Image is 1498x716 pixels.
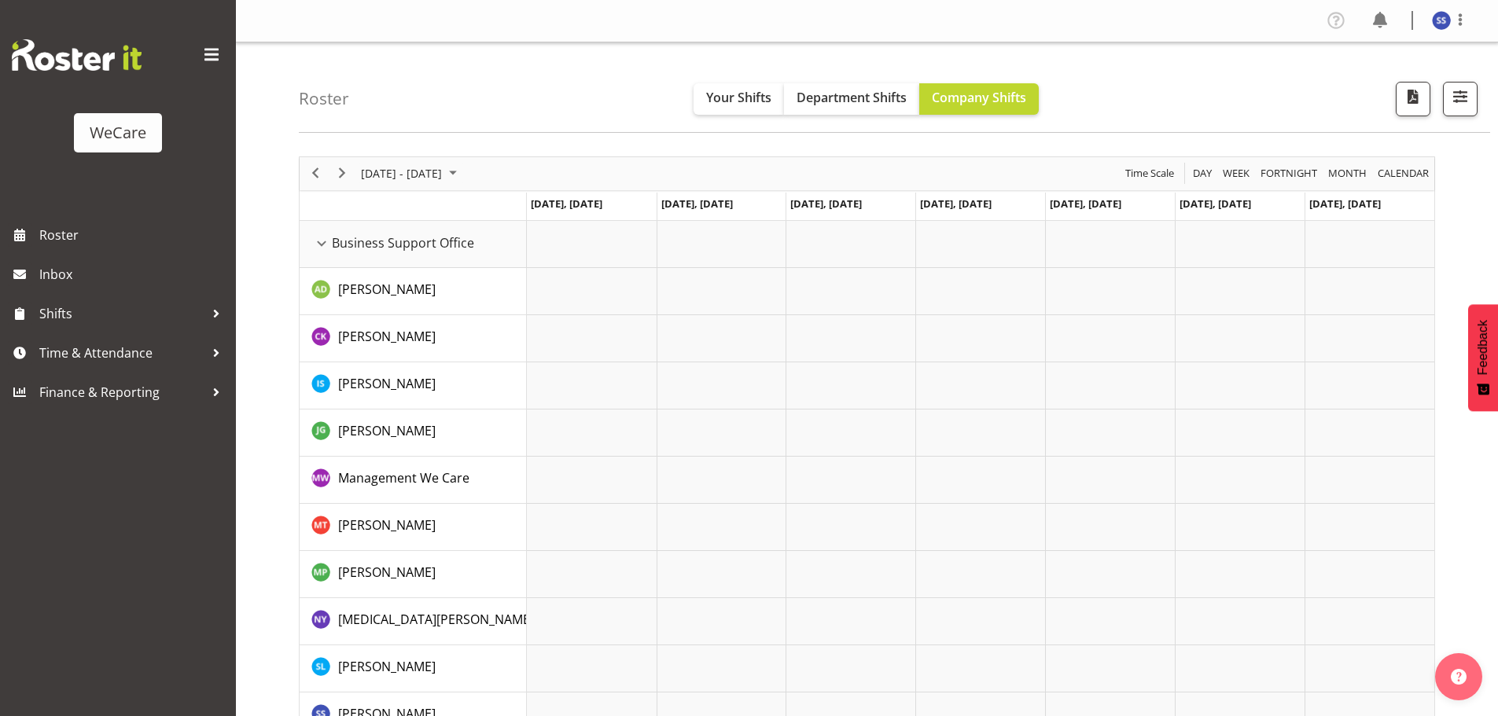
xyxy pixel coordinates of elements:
[300,551,527,598] td: Millie Pumphrey resource
[39,380,204,404] span: Finance & Reporting
[299,90,349,108] h4: Roster
[39,263,228,286] span: Inbox
[919,83,1039,115] button: Company Shifts
[531,196,602,211] span: [DATE], [DATE]
[797,89,907,106] span: Department Shifts
[1309,196,1381,211] span: [DATE], [DATE]
[355,157,466,190] div: June 24 - 30, 2024
[300,504,527,551] td: Michelle Thomas resource
[338,516,436,534] a: [PERSON_NAME]
[1124,163,1176,183] span: Time Scale
[1258,163,1320,183] button: Fortnight
[90,121,146,145] div: WeCare
[1396,82,1430,116] button: Download a PDF of the roster according to the set date range.
[1050,196,1121,211] span: [DATE], [DATE]
[338,421,436,440] a: [PERSON_NAME]
[784,83,919,115] button: Department Shifts
[1468,304,1498,411] button: Feedback - Show survey
[1326,163,1370,183] button: Timeline Month
[300,409,527,457] td: Janine Grundler resource
[332,163,353,183] button: Next
[338,657,436,676] a: [PERSON_NAME]
[338,516,436,534] span: [PERSON_NAME]
[1259,163,1319,183] span: Fortnight
[932,89,1026,106] span: Company Shifts
[338,468,469,487] a: Management We Care
[1476,320,1490,375] span: Feedback
[1191,163,1213,183] span: Day
[338,327,436,346] a: [PERSON_NAME]
[300,362,527,409] td: Isabel Simcox resource
[1432,11,1451,30] img: savita-savita11083.jpg
[1375,163,1432,183] button: Month
[359,163,464,183] button: June 2024
[338,658,436,675] span: [PERSON_NAME]
[338,611,534,628] span: [MEDICAL_DATA][PERSON_NAME]
[1220,163,1253,183] button: Timeline Week
[338,280,436,299] a: [PERSON_NAME]
[39,302,204,325] span: Shifts
[302,157,329,190] div: previous period
[661,196,733,211] span: [DATE], [DATE]
[300,221,527,268] td: Business Support Office resource
[920,196,992,211] span: [DATE], [DATE]
[300,315,527,362] td: Chloe Kim resource
[39,223,228,247] span: Roster
[338,375,436,392] span: [PERSON_NAME]
[359,163,444,183] span: [DATE] - [DATE]
[694,83,784,115] button: Your Shifts
[338,564,436,581] span: [PERSON_NAME]
[338,610,534,629] a: [MEDICAL_DATA][PERSON_NAME]
[329,157,355,190] div: next period
[790,196,862,211] span: [DATE], [DATE]
[1123,163,1177,183] button: Time Scale
[305,163,326,183] button: Previous
[1376,163,1430,183] span: calendar
[1327,163,1368,183] span: Month
[300,598,527,645] td: Nikita Yates resource
[1443,82,1478,116] button: Filter Shifts
[332,233,474,252] span: Business Support Office
[300,457,527,504] td: Management We Care resource
[1191,163,1215,183] button: Timeline Day
[39,341,204,365] span: Time & Attendance
[706,89,771,106] span: Your Shifts
[338,328,436,345] span: [PERSON_NAME]
[1451,669,1467,685] img: help-xxl-2.png
[338,469,469,487] span: Management We Care
[300,645,527,692] td: Sarah Lamont resource
[338,374,436,393] a: [PERSON_NAME]
[338,563,436,582] a: [PERSON_NAME]
[338,281,436,298] span: [PERSON_NAME]
[12,39,142,71] img: Rosterit website logo
[300,268,527,315] td: Aleea Devenport resource
[1221,163,1251,183] span: Week
[1180,196,1251,211] span: [DATE], [DATE]
[338,422,436,439] span: [PERSON_NAME]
